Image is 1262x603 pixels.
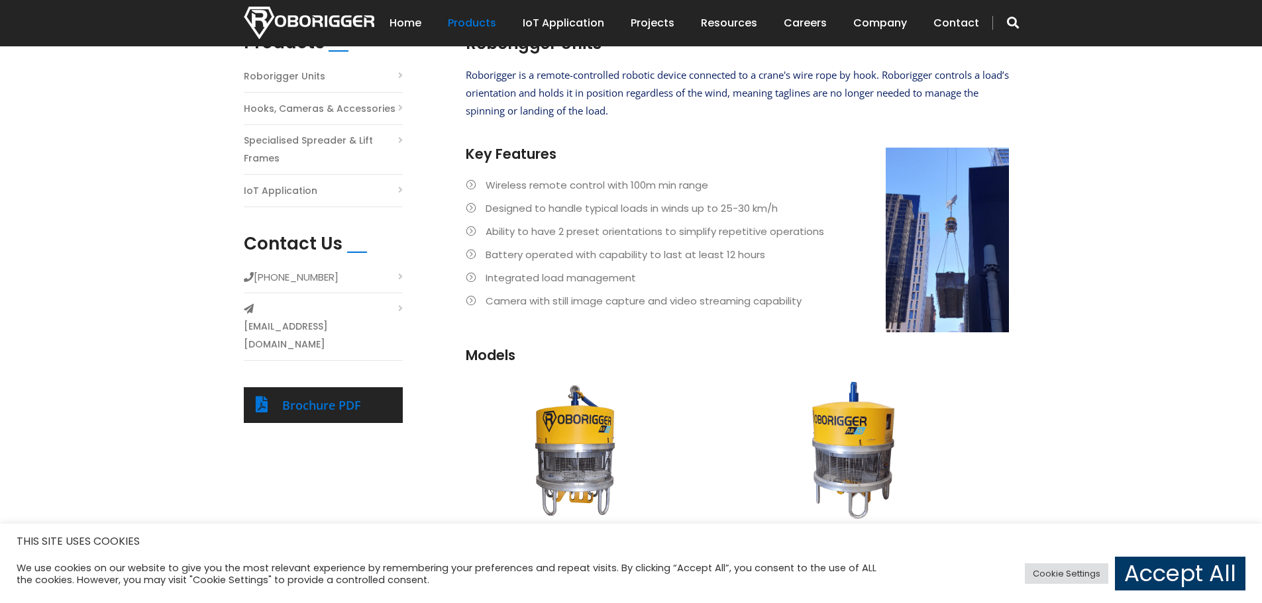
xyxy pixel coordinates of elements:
div: We use cookies on our website to give you the most relevant experience by remembering your prefer... [17,562,877,586]
li: [PHONE_NUMBER] [244,268,403,293]
a: Home [390,3,421,44]
h3: Key Features [466,144,1009,163]
a: [EMAIL_ADDRESS][DOMAIN_NAME] [244,318,403,353]
img: Nortech [244,7,374,39]
a: Brochure PDF [282,397,361,413]
a: Contact [933,3,979,44]
li: Battery operated with capability to last at least 12 hours [466,246,1009,263]
a: Hooks, Cameras & Accessories [244,100,395,118]
a: Products [448,3,496,44]
a: Cookie Settings [1025,563,1108,584]
a: Roborigger Units [244,68,325,85]
li: Designed to handle typical loads in winds up to 25-30 km/h [466,199,1009,217]
h2: Products [244,32,325,53]
a: Careers [784,3,827,44]
a: IoT Application [523,3,604,44]
li: Ability to have 2 preset orientations to simplify repetitive operations [466,222,1009,240]
h2: Contact Us [244,234,342,254]
h3: Models [466,346,1009,365]
a: IoT Application [244,182,317,200]
span: Roborigger is a remote-controlled robotic device connected to a crane's wire rope by hook. Robori... [466,68,1009,117]
li: Integrated load management [466,269,1009,287]
a: Company [853,3,907,44]
a: Projects [631,3,674,44]
a: Accept All [1115,557,1245,590]
li: Camera with still image capture and video streaming capability [466,292,1009,310]
h5: THIS SITE USES COOKIES [17,533,1245,550]
a: Specialised Spreader & Lift Frames [244,132,403,167]
a: Resources [701,3,757,44]
li: Wireless remote control with 100m min range [466,176,1009,194]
